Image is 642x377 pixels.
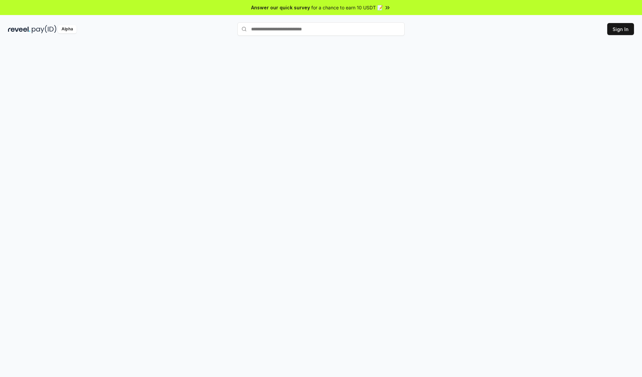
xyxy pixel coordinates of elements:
span: Answer our quick survey [251,4,310,11]
span: for a chance to earn 10 USDT 📝 [311,4,383,11]
div: Alpha [58,25,77,33]
img: reveel_dark [8,25,30,33]
img: pay_id [32,25,57,33]
button: Sign In [607,23,634,35]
